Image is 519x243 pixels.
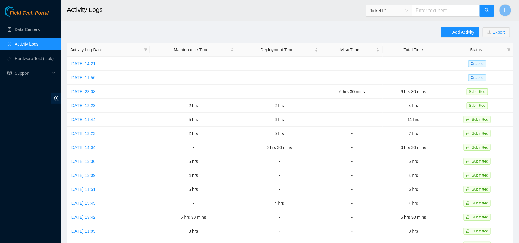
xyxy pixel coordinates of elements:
td: 4 hrs [237,196,321,210]
td: - [321,154,383,168]
td: - [237,57,321,71]
span: Submitted [472,131,488,136]
td: - [237,210,321,224]
span: lock [466,118,470,121]
span: Submitted [467,102,488,109]
button: plusAdd Activity [441,27,479,37]
a: [DATE] 14:04 [70,145,95,150]
span: Status [448,46,505,53]
td: 4 hrs [383,99,444,113]
td: 5 hrs [150,154,237,168]
a: [DATE] 13:42 [70,215,95,220]
span: Ticket ID [370,6,408,15]
a: Activity Logs [15,42,39,46]
td: 11 hrs [383,113,444,127]
span: double-left [51,93,61,104]
span: read [7,71,12,75]
span: Created [468,74,486,81]
td: - [150,196,237,210]
span: Support [15,67,50,79]
img: Akamai Technologies [5,6,31,17]
span: Submitted [467,88,488,95]
td: 6 hrs [383,182,444,196]
span: lock [466,174,470,177]
span: lock [466,215,470,219]
span: search [485,8,490,14]
td: - [321,196,383,210]
td: - [321,210,383,224]
span: plus [446,30,450,35]
td: 4 hrs [383,168,444,182]
button: downloadExport [483,27,510,37]
span: filter [144,48,147,52]
span: lock [466,187,470,191]
td: - [321,99,383,113]
button: search [480,5,494,17]
span: Submitted [472,117,488,122]
span: Submitted [472,145,488,150]
td: - [150,71,237,85]
a: [DATE] 11:44 [70,117,95,122]
td: - [237,182,321,196]
td: - [237,85,321,99]
td: - [150,57,237,71]
span: L [504,7,507,14]
a: [DATE] 14:21 [70,61,95,66]
span: Submitted [472,187,488,191]
th: Total Time [383,43,444,57]
span: lock [466,229,470,233]
span: lock [466,146,470,149]
td: 8 hrs [383,224,444,238]
a: [DATE] 15:45 [70,201,95,206]
td: 4 hrs [150,168,237,182]
span: Submitted [472,201,488,205]
span: Add Activity [452,29,474,35]
span: Field Tech Portal [10,10,49,16]
a: [DATE] 13:23 [70,131,95,136]
td: - [321,57,383,71]
td: 6 hrs 30 mins [237,140,321,154]
span: Created [468,60,486,67]
td: 5 hrs 30 mins [383,210,444,224]
td: 6 hrs [237,113,321,127]
td: 2 hrs [150,127,237,140]
td: 2 hrs [150,99,237,113]
td: 5 hrs 30 mins [150,210,237,224]
td: 5 hrs [150,113,237,127]
td: - [321,224,383,238]
td: - [237,71,321,85]
td: 7 hrs [383,127,444,140]
td: 5 hrs [383,154,444,168]
span: Submitted [472,159,488,164]
td: - [321,113,383,127]
span: Submitted [472,173,488,177]
td: - [321,168,383,182]
td: - [150,140,237,154]
td: - [321,127,383,140]
td: - [237,154,321,168]
a: [DATE] 23:08 [70,89,95,94]
a: Data Centers [15,27,40,32]
td: - [321,71,383,85]
a: [DATE] 13:09 [70,173,95,178]
a: Akamai TechnologiesField Tech Portal [5,11,49,19]
input: Enter text here... [412,5,480,17]
span: Submitted [472,215,488,219]
span: lock [466,201,470,205]
td: 6 hrs 30 mins [321,85,383,99]
td: 5 hrs [237,127,321,140]
a: [DATE] 13:36 [70,159,95,164]
span: Activity Log Date [70,46,141,53]
span: lock [466,160,470,163]
td: - [383,71,444,85]
td: - [237,168,321,182]
a: [DATE] 12:23 [70,103,95,108]
td: - [150,85,237,99]
a: [DATE] 11:56 [70,75,95,80]
span: lock [466,132,470,135]
span: filter [143,45,149,54]
a: [DATE] 11:05 [70,229,95,234]
td: 8 hrs [150,224,237,238]
td: 2 hrs [237,99,321,113]
td: 6 hrs [150,182,237,196]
